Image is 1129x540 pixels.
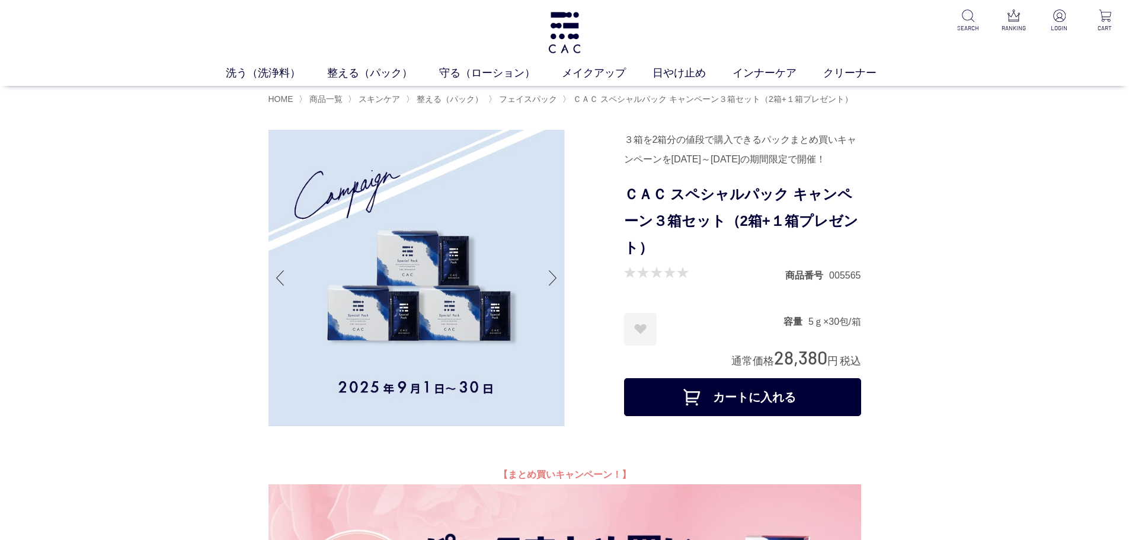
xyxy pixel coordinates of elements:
a: 整える（パック） [327,65,439,81]
a: 整える（パック） [414,94,483,104]
span: ＣＡＣ スペシャルパック キャンペーン３箱セット（2箱+１箱プレゼント） [573,94,853,104]
a: フェイスパック [497,94,557,104]
h1: ＣＡＣ スペシャルパック キャンペーン３箱セット（2箱+１箱プレゼント） [624,181,861,261]
div: ３箱を2箱分の値段で購入できるパックまとめ買いキャンペーンを[DATE]～[DATE]の期間限定で開催！ [624,130,861,170]
dd: 005565 [829,269,861,282]
p: RANKING [999,24,1028,33]
span: スキンケア [359,94,400,104]
p: SEARCH [954,24,983,33]
p: CART [1090,24,1120,33]
p: 【まとめ買いキャンペーン！】 [268,465,861,484]
a: メイクアップ [562,65,653,81]
span: 整える（パック） [417,94,483,104]
p: LOGIN [1045,24,1074,33]
a: 商品一覧 [307,94,343,104]
a: インナーケア [733,65,823,81]
a: 洗う（洗浄料） [226,65,327,81]
li: 〉 [299,94,346,105]
a: RANKING [999,9,1028,33]
a: ＣＡＣ スペシャルパック キャンペーン３箱セット（2箱+１箱プレゼント） [571,94,853,104]
a: CART [1090,9,1120,33]
span: 円 [827,355,838,367]
li: 〉 [488,94,560,105]
a: お気に入りに登録する [624,313,657,346]
img: ＣＡＣ スペシャルパック キャンペーン３箱セット（2箱+１箱プレゼント） [268,130,565,426]
span: 税込 [840,355,861,367]
li: 〉 [562,94,856,105]
dd: 5ｇ×30包/箱 [808,315,861,328]
li: 〉 [348,94,403,105]
a: クリーナー [823,65,903,81]
a: HOME [268,94,293,104]
a: スキンケア [356,94,400,104]
li: 〉 [406,94,486,105]
button: カートに入れる [624,378,861,416]
span: 28,380 [774,346,827,368]
dt: 容量 [783,315,808,328]
img: logo [546,12,583,53]
a: SEARCH [954,9,983,33]
span: 通常価格 [731,355,774,367]
dt: 商品番号 [785,269,829,282]
a: 日やけ止め [653,65,733,81]
span: フェイスパック [499,94,557,104]
a: LOGIN [1045,9,1074,33]
span: 商品一覧 [309,94,343,104]
a: 守る（ローション） [439,65,562,81]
